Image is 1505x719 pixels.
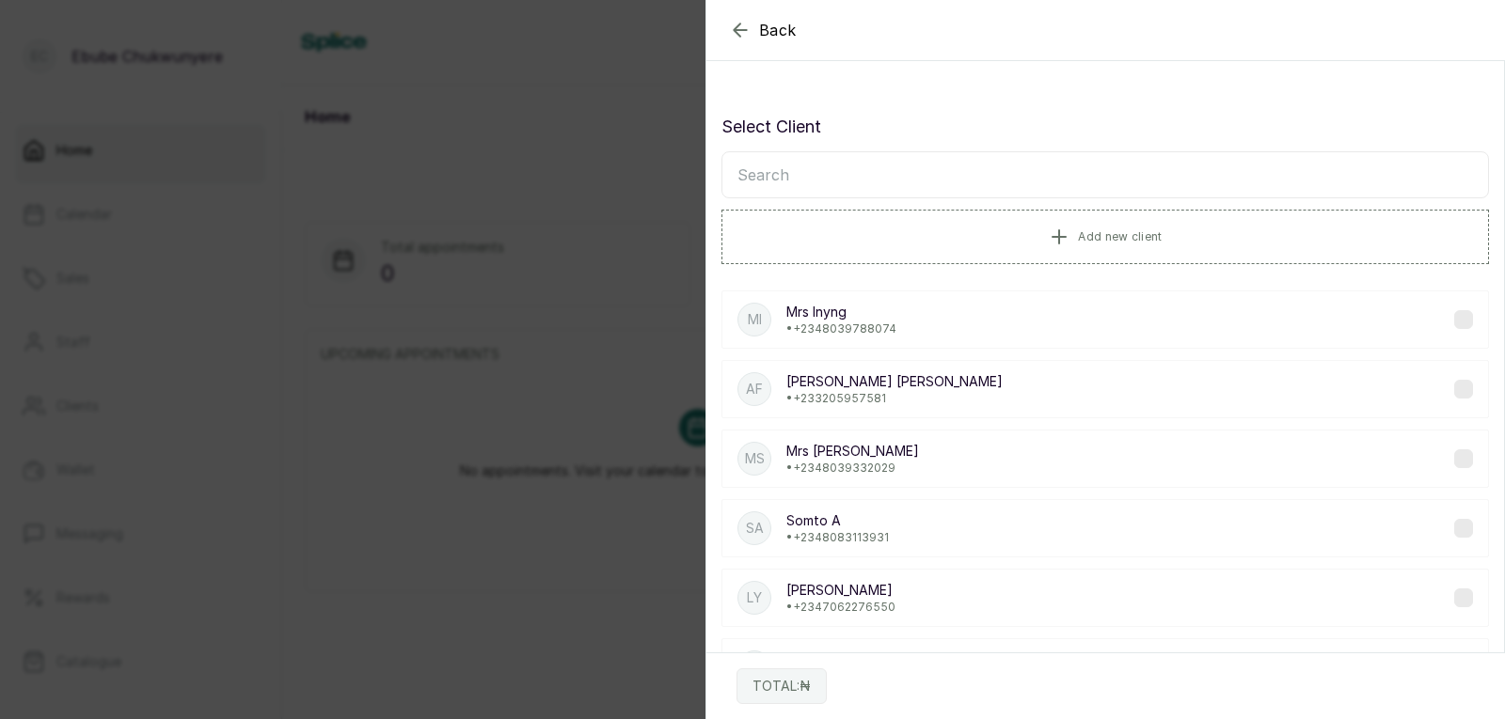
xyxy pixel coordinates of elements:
[747,588,762,607] p: Ly
[746,380,763,399] p: AF
[786,650,888,669] p: Mrs Kemi
[1078,229,1162,244] span: Add new client
[786,581,895,600] p: [PERSON_NAME]
[721,210,1489,264] button: Add new client
[721,151,1489,198] input: Search
[786,391,1003,406] p: • +233 205957581
[786,511,889,530] p: Somto A
[786,461,919,476] p: • +234 8039332029
[786,372,1003,391] p: [PERSON_NAME] [PERSON_NAME]
[745,449,765,468] p: MS
[786,530,889,545] p: • +234 8083113931
[786,321,896,336] p: • +234 8039788074
[746,519,764,538] p: SA
[721,114,1489,140] p: Select Client
[786,303,896,321] p: Mrs Inyng
[748,310,762,329] p: MI
[729,19,797,41] button: Back
[759,19,797,41] span: Back
[786,600,895,615] p: • +234 7062276550
[786,442,919,461] p: Mrs [PERSON_NAME]
[752,677,811,696] p: TOTAL: ₦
